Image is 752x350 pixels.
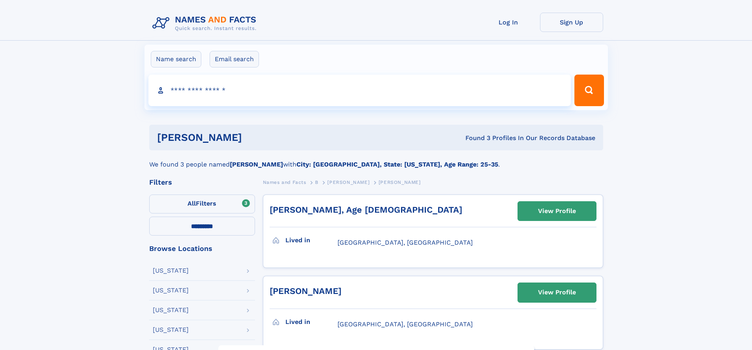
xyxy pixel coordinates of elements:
h3: Lived in [285,234,338,247]
a: View Profile [518,283,596,302]
a: [PERSON_NAME] [327,177,369,187]
div: Browse Locations [149,245,255,252]
img: Logo Names and Facts [149,13,263,34]
a: Log In [477,13,540,32]
button: Search Button [574,75,604,106]
span: [GEOGRAPHIC_DATA], [GEOGRAPHIC_DATA] [338,320,473,328]
label: Email search [210,51,259,67]
div: View Profile [538,202,576,220]
div: Filters [149,179,255,186]
div: [US_STATE] [153,327,189,333]
a: Names and Facts [263,177,306,187]
div: [US_STATE] [153,268,189,274]
a: B [315,177,319,187]
span: [GEOGRAPHIC_DATA], [GEOGRAPHIC_DATA] [338,239,473,246]
a: Sign Up [540,13,603,32]
div: Found 3 Profiles In Our Records Database [354,134,595,142]
b: [PERSON_NAME] [230,161,283,168]
div: View Profile [538,283,576,301]
span: [PERSON_NAME] [379,180,421,185]
div: [US_STATE] [153,307,189,313]
a: View Profile [518,202,596,221]
label: Name search [151,51,201,67]
label: Filters [149,195,255,213]
div: We found 3 people named with . [149,150,603,169]
b: City: [GEOGRAPHIC_DATA], State: [US_STATE], Age Range: 25-35 [296,161,498,168]
span: B [315,180,319,185]
h1: [PERSON_NAME] [157,133,354,142]
a: [PERSON_NAME], Age [DEMOGRAPHIC_DATA] [270,205,462,215]
span: [PERSON_NAME] [327,180,369,185]
span: All [188,200,196,207]
h3: Lived in [285,315,338,329]
a: [PERSON_NAME] [270,286,341,296]
div: [US_STATE] [153,287,189,294]
input: search input [148,75,571,106]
